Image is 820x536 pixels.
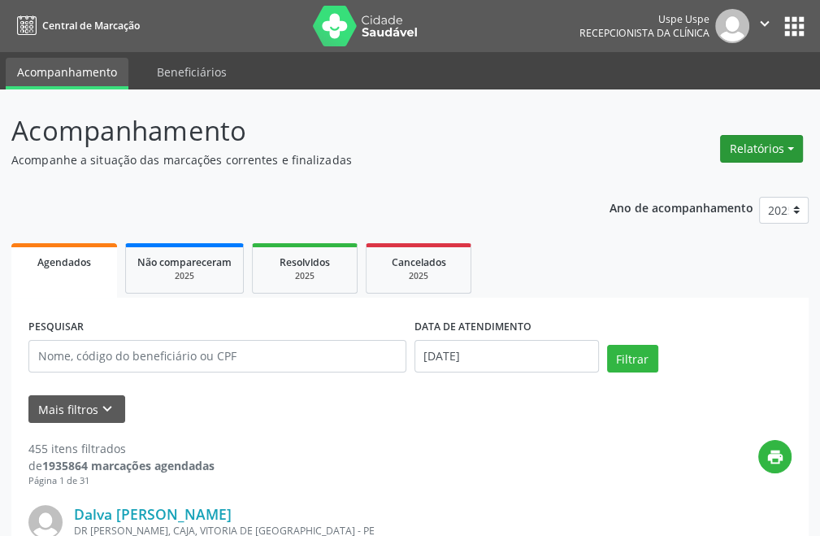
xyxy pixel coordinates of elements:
[720,135,803,163] button: Relatórios
[11,111,570,151] p: Acompanhamento
[28,474,215,488] div: Página 1 de 31
[28,340,406,373] input: Nome, código do beneficiário ou CPF
[28,457,215,474] div: de
[392,255,446,269] span: Cancelados
[42,19,140,33] span: Central de Marcação
[749,9,780,43] button: 
[28,395,125,424] button: Mais filtroskeyboard_arrow_down
[280,255,330,269] span: Resolvidos
[607,345,658,373] button: Filtrar
[414,315,531,340] label: DATA DE ATENDIMENTO
[715,9,749,43] img: img
[378,270,459,282] div: 2025
[780,12,809,41] button: apps
[756,15,774,33] i: 
[28,440,215,457] div: 455 itens filtrados
[6,58,128,89] a: Acompanhamento
[42,458,215,473] strong: 1935864 marcações agendadas
[766,448,784,466] i: print
[579,26,709,40] span: Recepcionista da clínica
[145,58,238,86] a: Beneficiários
[137,255,232,269] span: Não compareceram
[37,255,91,269] span: Agendados
[264,270,345,282] div: 2025
[11,151,570,168] p: Acompanhe a situação das marcações correntes e finalizadas
[414,340,599,373] input: Selecione um intervalo
[610,197,753,217] p: Ano de acompanhamento
[137,270,232,282] div: 2025
[28,315,84,340] label: PESQUISAR
[11,12,140,39] a: Central de Marcação
[98,400,116,418] i: keyboard_arrow_down
[579,12,709,26] div: Uspe Uspe
[758,440,792,473] button: print
[74,505,232,523] a: Dalva [PERSON_NAME]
